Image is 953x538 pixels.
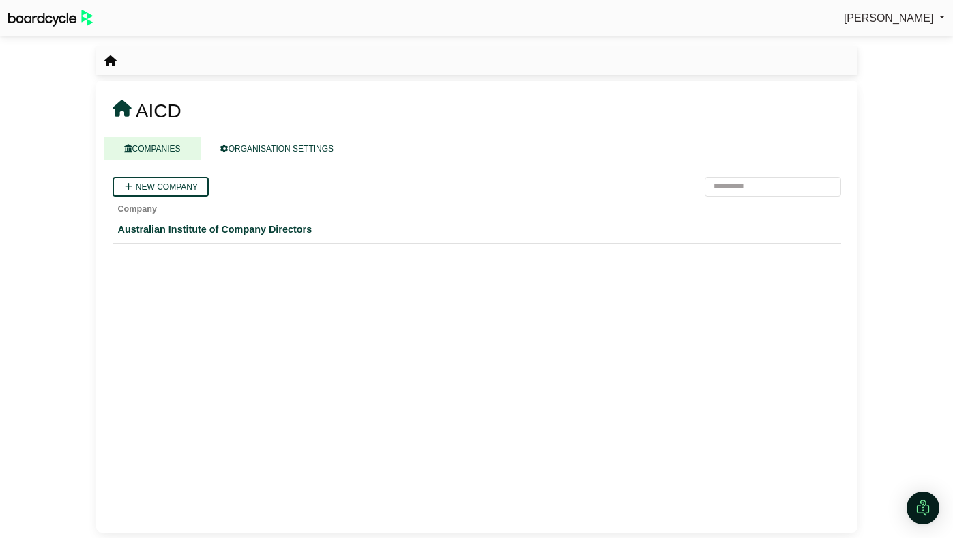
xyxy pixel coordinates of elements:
a: Australian Institute of Company Directors [118,222,836,238]
img: BoardcycleBlackGreen-aaafeed430059cb809a45853b8cf6d952af9d84e6e89e1f1685b34bfd5cb7d64.svg [8,10,93,27]
a: New company [113,177,209,197]
span: [PERSON_NAME] [844,12,934,24]
th: Company [113,197,841,216]
span: AICD [136,100,181,122]
a: [PERSON_NAME] [844,10,945,27]
div: Open Intercom Messenger [907,492,939,524]
nav: breadcrumb [104,53,117,70]
a: COMPANIES [104,137,201,160]
a: ORGANISATION SETTINGS [201,137,353,160]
